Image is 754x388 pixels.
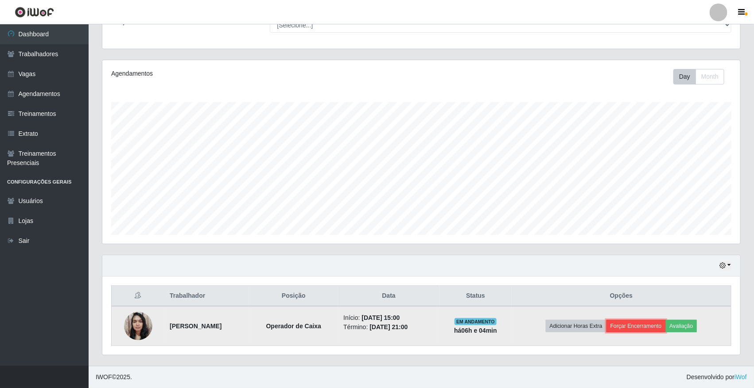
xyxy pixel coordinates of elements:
th: Data [338,286,439,307]
time: [DATE] 21:00 [369,323,408,330]
li: Término: [343,323,434,332]
li: Início: [343,313,434,323]
img: 1736008247371.jpeg [124,307,152,345]
span: © 2025 . [96,373,132,382]
strong: há 06 h e 04 min [454,327,497,334]
strong: Operador de Caixa [266,323,322,330]
th: Opções [512,286,731,307]
button: Day [673,69,696,85]
span: Desenvolvido por [687,373,747,382]
a: iWof [735,373,747,380]
th: Status [439,286,512,307]
img: CoreUI Logo [15,7,54,18]
div: Agendamentos [111,69,362,78]
span: EM ANDAMENTO [455,318,497,325]
button: Adicionar Horas Extra [546,320,606,332]
div: Toolbar with button groups [673,69,731,85]
strong: [PERSON_NAME] [170,323,222,330]
time: [DATE] 15:00 [362,314,400,321]
th: Trabalhador [164,286,249,307]
button: Forçar Encerramento [606,320,666,332]
button: Avaliação [666,320,697,332]
div: First group [673,69,724,85]
button: Month [696,69,724,85]
span: IWOF [96,373,112,380]
th: Posição [249,286,338,307]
